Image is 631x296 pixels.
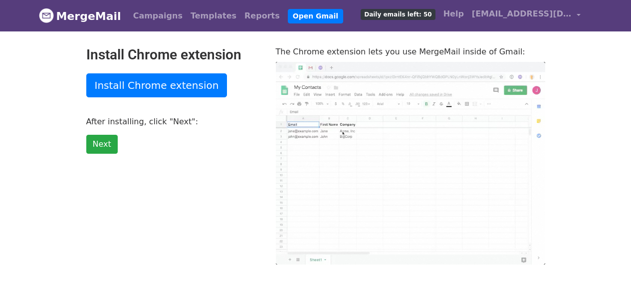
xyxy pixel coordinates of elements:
a: Templates [187,6,240,26]
a: Install Chrome extension [86,73,227,97]
a: Help [439,4,468,24]
a: Next [86,135,118,154]
a: Daily emails left: 50 [357,4,439,24]
a: Campaigns [129,6,187,26]
span: [EMAIL_ADDRESS][DOMAIN_NAME] [472,8,572,20]
a: Reports [240,6,284,26]
h2: Install Chrome extension [86,46,261,63]
span: Daily emails left: 50 [361,9,435,20]
p: The Chrome extension lets you use MergeMail inside of Gmail: [276,46,545,57]
img: MergeMail logo [39,8,54,23]
a: [EMAIL_ADDRESS][DOMAIN_NAME] [468,4,585,27]
a: MergeMail [39,5,121,26]
a: Open Gmail [288,9,343,23]
p: After installing, click "Next": [86,116,261,127]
